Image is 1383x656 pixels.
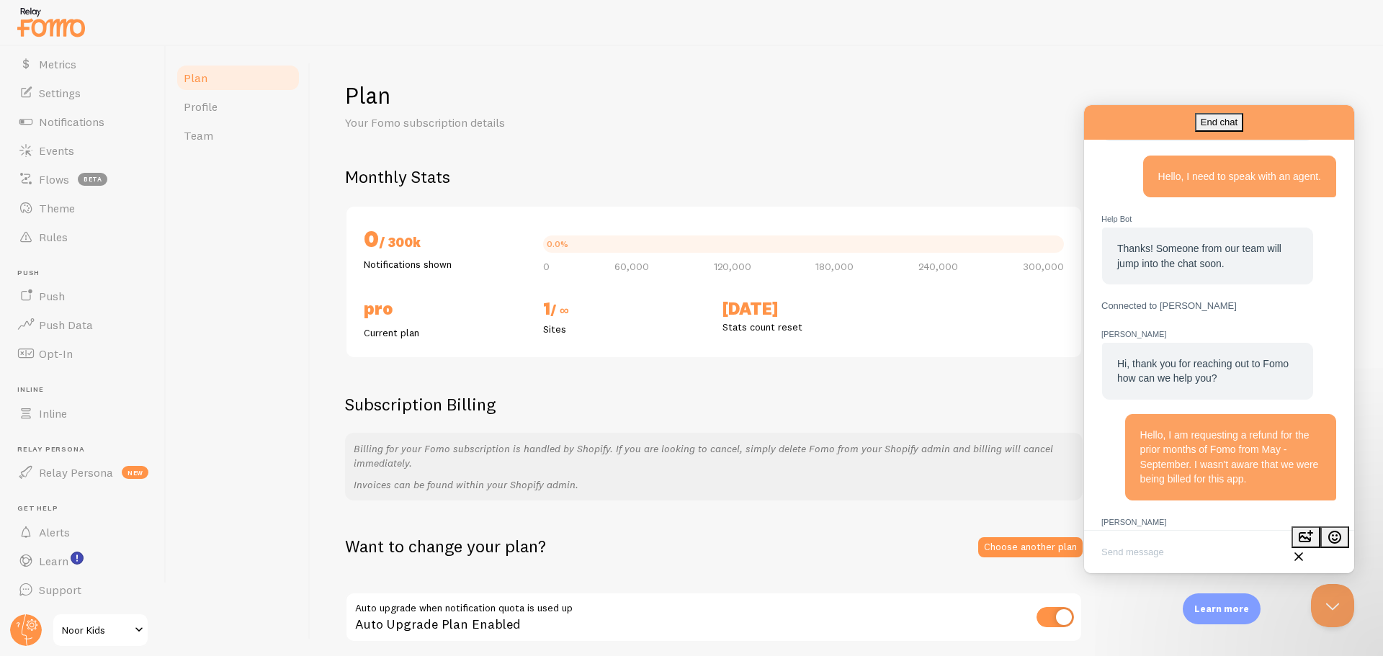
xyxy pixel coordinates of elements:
div: Learn more [1183,593,1261,624]
iframe: Help Scout Beacon - Close [1311,584,1354,627]
span: Push Data [39,318,93,332]
span: [PERSON_NAME] [17,410,253,424]
span: Thanks! Someone from our team will jump into the chat soon. [33,138,197,164]
a: Support [9,575,157,604]
a: Learn [9,547,157,575]
div: Auto Upgrade Plan Enabled [345,592,1083,644]
a: Noor Kids [52,613,149,647]
h2: Monthly Stats [345,166,1348,188]
a: Push [9,282,157,310]
span: Alerts [39,525,70,539]
a: Plan [175,63,301,92]
button: Attach a file [207,421,236,443]
iframe: Help Scout Beacon - Live Chat, Contact Form, and Knowledge Base [1084,105,1354,573]
a: Alerts [9,518,157,547]
span: Hello, I am requesting a refund for the prior months of Fomo from May - September. I wasn't aware... [56,324,235,380]
a: Relay Persona new [9,458,157,487]
span: Notifications [39,114,104,129]
span: Profile [184,99,218,114]
a: Inline [9,399,157,428]
div: Chat message [17,223,253,295]
span: Flows [39,172,69,187]
span: 240,000 [918,261,958,271]
span: new [122,466,148,479]
span: Hi, thank you for reaching out to Fomo how can we help you? [33,253,205,279]
span: Hello, I need to speak with an agent. [74,66,237,77]
div: Chat message [17,410,253,600]
span: Push [17,269,157,278]
span: 0 [543,261,550,271]
span: / 300k [379,234,421,251]
p: Invoices can be found within your Shopify admin. [354,477,1074,492]
span: 300,000 [1023,261,1064,271]
div: Chat message [17,309,253,396]
span: Relay Persona [17,445,157,454]
span: Team [184,128,213,143]
span: 60,000 [614,261,649,271]
h2: 0 [364,224,526,257]
p: Current plan [364,325,526,340]
span: Rules [39,230,68,244]
span: 180,000 [815,261,854,271]
svg: <p>Watch New Feature Tutorials!</p> [71,552,84,565]
span: / ∞ [550,302,569,318]
a: Choose another plan [978,537,1083,557]
span: Noor Kids [62,621,130,639]
span: Opt-In [39,346,73,361]
a: Flows beta [9,165,157,194]
span: Plan [184,71,207,85]
a: Push Data [9,310,157,339]
span: Settings [39,86,81,100]
p: Sites [543,322,705,336]
h2: 1 [543,297,705,322]
div: Chat message [17,107,253,179]
span: 120,000 [714,261,751,271]
span: Learn [39,554,68,568]
h2: Subscription Billing [345,393,1083,415]
a: Events [9,136,157,165]
span: Get Help [17,504,157,513]
span: [PERSON_NAME] [17,223,253,236]
h1: Plan [345,81,1348,110]
p: Stats count reset [722,320,885,334]
img: fomo-relay-logo-orange.svg [15,4,87,40]
span: Inline [17,385,157,395]
div: 0.0% [547,240,568,248]
p: Your Fomo subscription details [345,114,691,131]
span: beta [78,173,107,186]
span: Theme [39,201,75,215]
div: Chat message [17,50,253,94]
a: Opt-In [9,339,157,368]
a: Metrics [9,50,157,78]
span: Push [39,289,65,303]
a: Settings [9,78,157,107]
h2: [DATE] [722,297,885,320]
span: Connected to [PERSON_NAME] [17,195,153,206]
span: Relay Persona [39,465,113,480]
p: Learn more [1194,602,1249,616]
span: Metrics [39,57,76,71]
h2: Want to change your plan? [345,535,546,557]
a: Theme [9,194,157,223]
a: Notifications [9,107,157,136]
p: Billing for your Fomo subscription is handled by Shopify. If you are looking to cancel, simply de... [354,441,1074,470]
h2: PRO [364,297,526,320]
button: Emoji Picker [236,421,265,443]
span: Events [39,143,74,158]
span: Help Bot [17,107,253,121]
p: Notifications shown [364,257,526,271]
a: Profile [175,92,301,121]
span: Inline [39,406,67,421]
div: Chat message [17,194,253,208]
span: Support [39,583,81,597]
a: Rules [9,223,157,251]
a: Team [175,121,301,150]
